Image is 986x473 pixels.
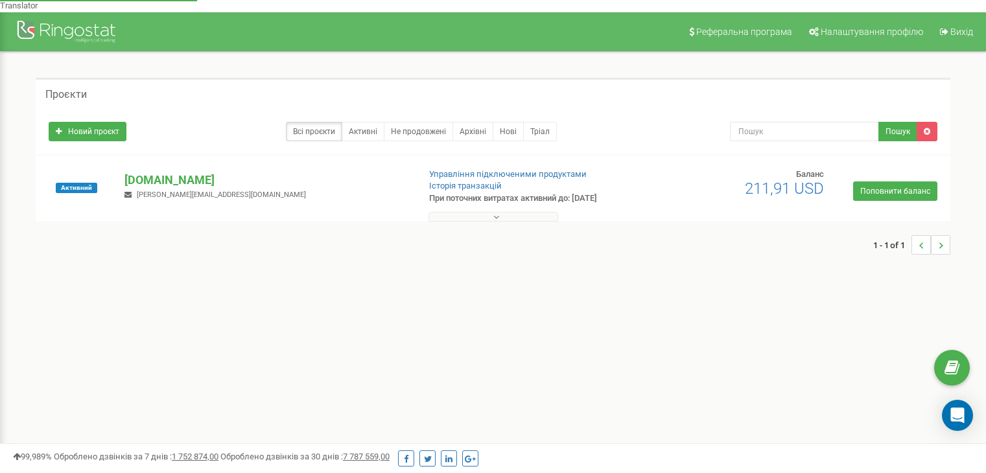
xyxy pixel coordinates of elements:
div: Open Intercom Messenger [942,400,973,431]
span: Активний [56,183,97,193]
a: Історія транзакцій [429,181,502,190]
span: Оброблено дзвінків за 7 днів : [54,452,218,461]
p: При поточних витратах активний до: [DATE] [429,192,637,205]
button: Пошук [878,122,917,141]
span: [PERSON_NAME][EMAIL_ADDRESS][DOMAIN_NAME] [137,190,306,199]
input: Пошук [730,122,879,141]
span: 99,989% [13,452,52,461]
span: Баланс [796,169,824,179]
span: Вихід [950,27,973,37]
span: Оброблено дзвінків за 30 днів : [220,452,390,461]
u: 1 752 874,00 [172,452,218,461]
a: Всі проєкти [286,122,342,141]
a: Архівні [452,122,493,141]
a: Активні [342,122,384,141]
a: Управління підключеними продуктами [429,169,587,179]
a: Тріал [523,122,557,141]
span: Реферальна програма [696,27,792,37]
span: 1 - 1 of 1 [873,235,911,255]
h5: Проєкти [45,89,87,100]
p: [DOMAIN_NAME] [124,172,408,189]
a: Налаштування профілю [801,12,930,51]
a: Не продовжені [384,122,453,141]
a: Новий проєкт [49,122,126,141]
a: Нові [493,122,524,141]
span: Налаштування профілю [821,27,923,37]
a: Поповнити баланс [853,181,937,201]
u: 7 787 559,00 [343,452,390,461]
a: Вихід [932,12,980,51]
nav: ... [873,222,950,268]
span: 211,91 USD [745,179,824,198]
a: Реферальна програма [681,12,799,51]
